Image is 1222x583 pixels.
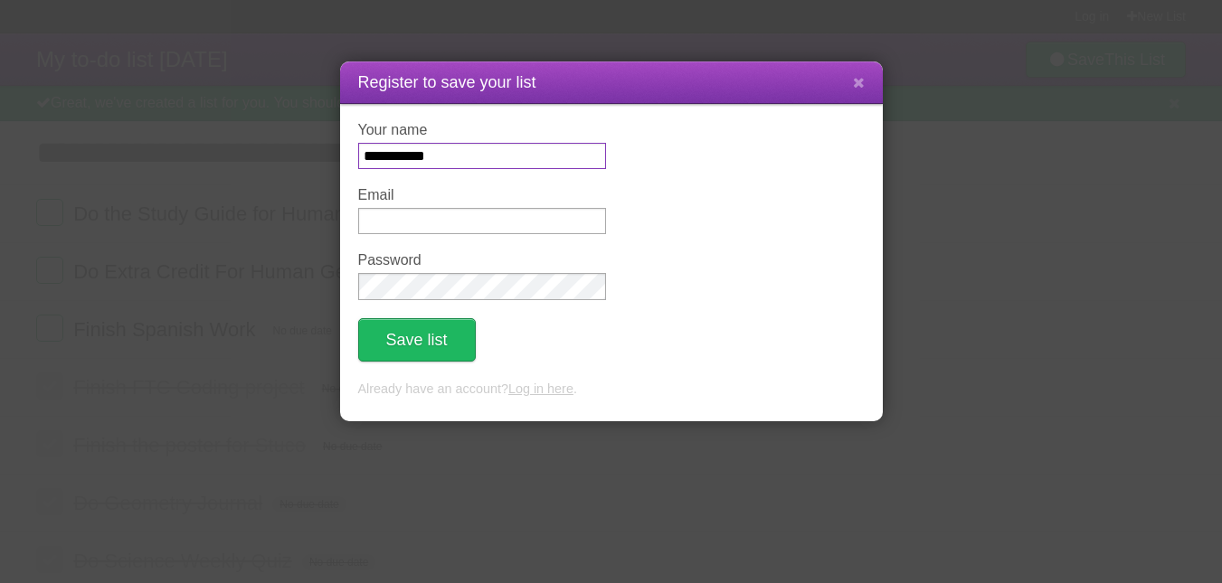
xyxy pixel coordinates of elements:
label: Password [358,252,606,268]
button: Save list [358,318,476,362]
a: Log in here [508,381,573,396]
label: Email [358,187,606,203]
p: Already have an account? . [358,380,865,400]
label: Your name [358,122,606,138]
h1: Register to save your list [358,71,865,95]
